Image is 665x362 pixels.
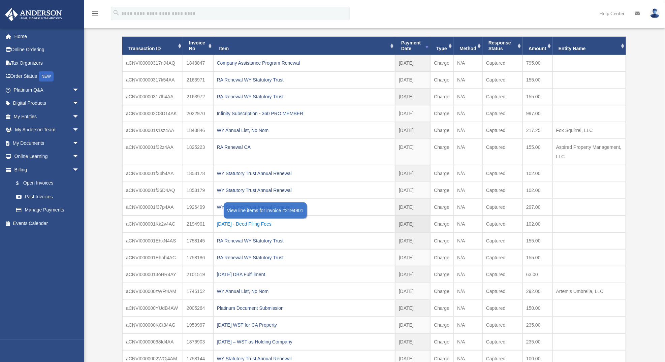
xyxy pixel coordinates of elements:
[453,283,482,300] td: N/A
[453,317,482,333] td: N/A
[552,37,626,55] th: Entity Name: activate to sort column ascending
[122,165,183,182] td: aCNVI000001f34b4AA
[522,249,552,266] td: 155.00
[522,199,552,216] td: 297.00
[453,300,482,317] td: N/A
[9,176,89,190] a: $Open Invoices
[183,122,213,139] td: 1843846
[72,110,86,124] span: arrow_drop_down
[482,88,522,105] td: Captured
[395,139,430,165] td: [DATE]
[217,270,391,279] div: [DATE] DBA Fulfillment
[430,317,453,333] td: Charge
[522,182,552,199] td: 102.00
[395,317,430,333] td: [DATE]
[39,71,54,81] div: NEW
[482,122,522,139] td: Captured
[5,97,89,110] a: Digital Productsarrow_drop_down
[183,139,213,165] td: 1825223
[453,37,482,55] th: Method: activate to sort column ascending
[482,165,522,182] td: Captured
[453,249,482,266] td: N/A
[5,163,89,176] a: Billingarrow_drop_down
[395,283,430,300] td: [DATE]
[183,71,213,88] td: 2163971
[453,88,482,105] td: N/A
[183,199,213,216] td: 1926499
[430,232,453,249] td: Charge
[395,55,430,71] td: [DATE]
[522,139,552,165] td: 155.00
[522,165,552,182] td: 102.00
[522,300,552,317] td: 150.00
[482,199,522,216] td: Captured
[122,55,183,71] td: aCNVI00000317nJ4AQ
[5,123,89,137] a: My Anderson Teamarrow_drop_down
[482,249,522,266] td: Captured
[122,37,183,55] th: Transaction ID: activate to sort column ascending
[552,283,626,300] td: Artemis Umbrella, LLC
[482,232,522,249] td: Captured
[430,333,453,350] td: Charge
[183,300,213,317] td: 2005264
[453,333,482,350] td: N/A
[650,8,660,18] img: User Pic
[217,126,391,135] div: WY Annual List, No Nom
[5,30,89,43] a: Home
[430,249,453,266] td: Charge
[72,163,86,177] span: arrow_drop_down
[522,266,552,283] td: 63.00
[522,71,552,88] td: 155.00
[453,216,482,232] td: N/A
[453,122,482,139] td: N/A
[430,300,453,317] td: Charge
[217,219,391,229] div: [DATE] - Deed Filing Fees
[482,105,522,122] td: Captured
[217,169,391,178] div: WY Statutory Trust Annual Renewal
[183,105,213,122] td: 2022970
[482,333,522,350] td: Captured
[395,88,430,105] td: [DATE]
[183,266,213,283] td: 2101519
[453,71,482,88] td: N/A
[430,182,453,199] td: Charge
[217,186,391,195] div: WY Statutory Trust Annual Renewal
[183,317,213,333] td: 1959997
[522,216,552,232] td: 102.00
[482,71,522,88] td: Captured
[430,55,453,71] td: Charge
[183,182,213,199] td: 1853179
[122,333,183,350] td: aCNVI00000068fd4AA
[213,37,395,55] th: Item: activate to sort column ascending
[217,109,391,118] div: Infinity Subscription - 360 PRO MEMBER
[453,139,482,165] td: N/A
[91,9,99,18] i: menu
[522,333,552,350] td: 235.00
[72,123,86,137] span: arrow_drop_down
[183,216,213,232] td: 2194901
[122,122,183,139] td: aCNVI000001s1sz4AA
[482,182,522,199] td: Captured
[453,199,482,216] td: N/A
[430,139,453,165] td: Charge
[113,9,120,17] i: search
[217,253,391,262] div: RA Renewal WY Statutory Trust
[217,92,391,101] div: RA Renewal WY Statutory Trust
[20,179,23,188] span: $
[183,232,213,249] td: 1758145
[395,216,430,232] td: [DATE]
[430,71,453,88] td: Charge
[183,283,213,300] td: 1745152
[395,300,430,317] td: [DATE]
[5,136,89,150] a: My Documentsarrow_drop_down
[395,232,430,249] td: [DATE]
[453,105,482,122] td: N/A
[122,182,183,199] td: aCNVI000001f36D4AQ
[482,266,522,283] td: Captured
[5,217,89,230] a: Events Calendar
[395,105,430,122] td: [DATE]
[3,8,64,21] img: Anderson Advisors Platinum Portal
[482,283,522,300] td: Captured
[430,266,453,283] td: Charge
[5,43,89,57] a: Online Ordering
